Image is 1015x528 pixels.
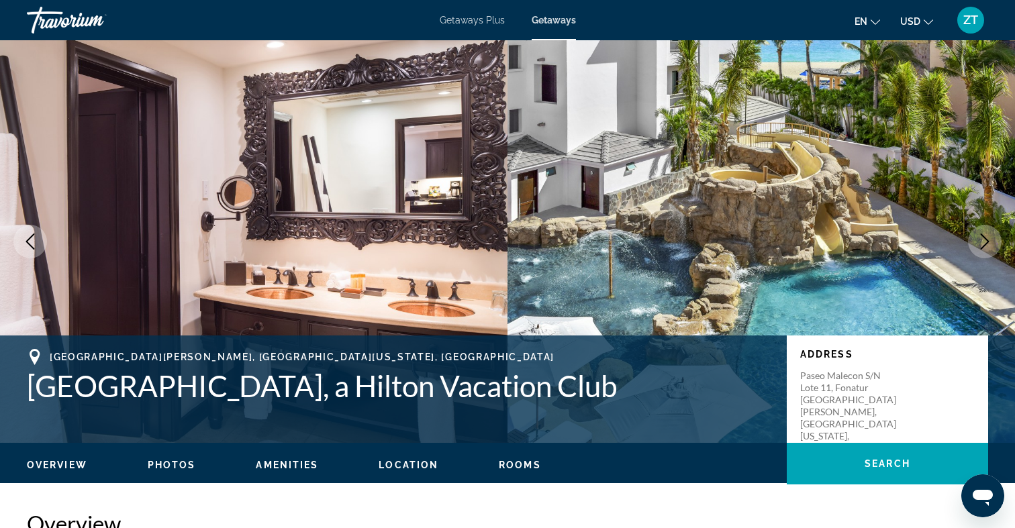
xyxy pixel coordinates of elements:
[27,459,87,471] button: Overview
[379,460,438,470] span: Location
[499,459,541,471] button: Rooms
[27,460,87,470] span: Overview
[900,11,933,31] button: Change currency
[865,458,910,469] span: Search
[968,225,1002,258] button: Next image
[148,459,196,471] button: Photos
[256,459,318,471] button: Amenities
[27,368,773,403] h1: [GEOGRAPHIC_DATA], a Hilton Vacation Club
[13,225,47,258] button: Previous image
[379,459,438,471] button: Location
[532,15,576,25] a: Getaways
[961,474,1004,517] iframe: Button to launch messaging window
[800,370,908,454] p: Paseo Malecon S/N Lote 11, Fonatur [GEOGRAPHIC_DATA][PERSON_NAME], [GEOGRAPHIC_DATA][US_STATE], [...
[963,13,978,27] span: ZT
[787,443,988,484] button: Search
[800,349,975,360] p: Address
[499,460,541,470] span: Rooms
[27,3,161,38] a: Travorium
[440,15,505,25] a: Getaways Plus
[50,352,554,362] span: [GEOGRAPHIC_DATA][PERSON_NAME], [GEOGRAPHIC_DATA][US_STATE], [GEOGRAPHIC_DATA]
[256,460,318,470] span: Amenities
[953,6,988,34] button: User Menu
[855,16,867,27] span: en
[148,460,196,470] span: Photos
[900,16,920,27] span: USD
[855,11,880,31] button: Change language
